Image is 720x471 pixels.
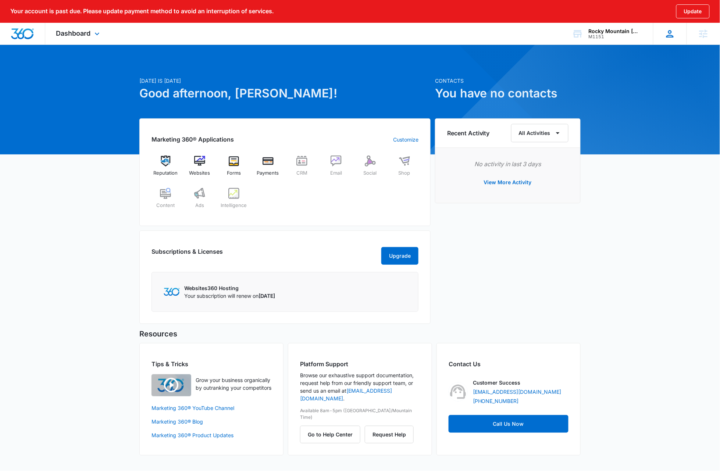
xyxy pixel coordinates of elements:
p: Browse our exhaustive support documentation, request help from our friendly support team, or send... [300,371,420,402]
span: Forms [227,170,241,177]
a: Marketing 360® Blog [152,418,271,425]
p: Customer Success [473,379,521,386]
a: Customize [393,136,418,143]
h6: Recent Activity [447,129,490,138]
div: Dashboard [45,23,113,44]
button: View More Activity [477,174,539,191]
a: Marketing 360® YouTube Channel [152,404,271,412]
a: Content [152,188,180,214]
h1: You have no contacts [435,85,581,102]
a: Marketing 360® Product Updates [152,431,271,439]
h1: Good afternoon, [PERSON_NAME]! [139,85,431,102]
h2: Contact Us [449,360,568,368]
span: Reputation [153,170,178,177]
p: [DATE] is [DATE] [139,77,431,85]
a: Forms [220,156,248,182]
span: Intelligence [221,202,247,209]
div: account name [589,28,642,34]
a: [PHONE_NUMBER] [473,397,519,405]
p: Websites360 Hosting [184,284,275,292]
span: Social [364,170,377,177]
a: Websites [186,156,214,182]
h2: Platform Support [300,360,420,368]
button: All Activities [511,124,568,142]
a: Go to Help Center [300,431,365,438]
a: Shop [390,156,418,182]
h2: Subscriptions & Licenses [152,247,223,262]
img: Customer Success [449,382,468,402]
p: Your subscription will renew on [184,292,275,300]
button: Update [676,4,710,18]
a: [EMAIL_ADDRESS][DOMAIN_NAME] [473,388,562,396]
a: CRM [288,156,316,182]
button: Go to Help Center [300,426,360,443]
h2: Tips & Tricks [152,360,271,368]
img: Quick Overview Video [152,374,191,396]
a: Social [356,156,385,182]
button: Request Help [365,426,414,443]
a: Ads [186,188,214,214]
p: Contacts [435,77,581,85]
span: Email [330,170,342,177]
p: Your account is past due. Please update payment method to avoid an interruption of services. [10,8,274,15]
span: Content [156,202,175,209]
p: Available 8am-5pm ([GEOGRAPHIC_DATA]/Mountain Time) [300,407,420,421]
h2: Marketing 360® Applications [152,135,234,144]
span: Payments [257,170,279,177]
span: Websites [189,170,210,177]
span: Shop [399,170,410,177]
button: Upgrade [381,247,418,265]
span: Ads [195,202,204,209]
a: Payments [254,156,282,182]
a: Reputation [152,156,180,182]
p: Grow your business organically by outranking your competitors [196,376,271,392]
span: CRM [296,170,307,177]
h5: Resources [139,328,581,339]
img: Marketing 360 Logo [164,288,180,296]
p: No activity in last 3 days [447,160,568,168]
a: Request Help [365,431,414,438]
span: [DATE] [259,293,275,299]
a: Call Us Now [449,415,568,433]
span: Dashboard [56,29,91,37]
a: Intelligence [220,188,248,214]
a: Email [322,156,350,182]
div: account id [589,34,642,39]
